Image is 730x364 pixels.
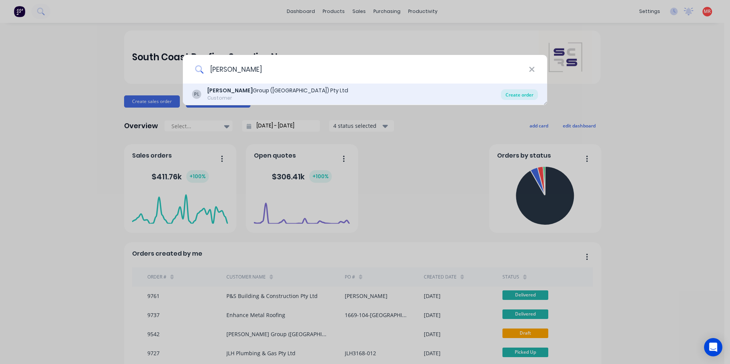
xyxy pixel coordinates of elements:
[192,90,201,99] div: PL
[207,95,348,101] div: Customer
[203,55,529,84] input: Enter a customer name to create a new order...
[207,87,253,94] b: [PERSON_NAME]
[501,89,538,100] div: Create order
[704,338,722,356] div: Open Intercom Messenger
[207,87,348,95] div: Group ([GEOGRAPHIC_DATA]) Pty Ltd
